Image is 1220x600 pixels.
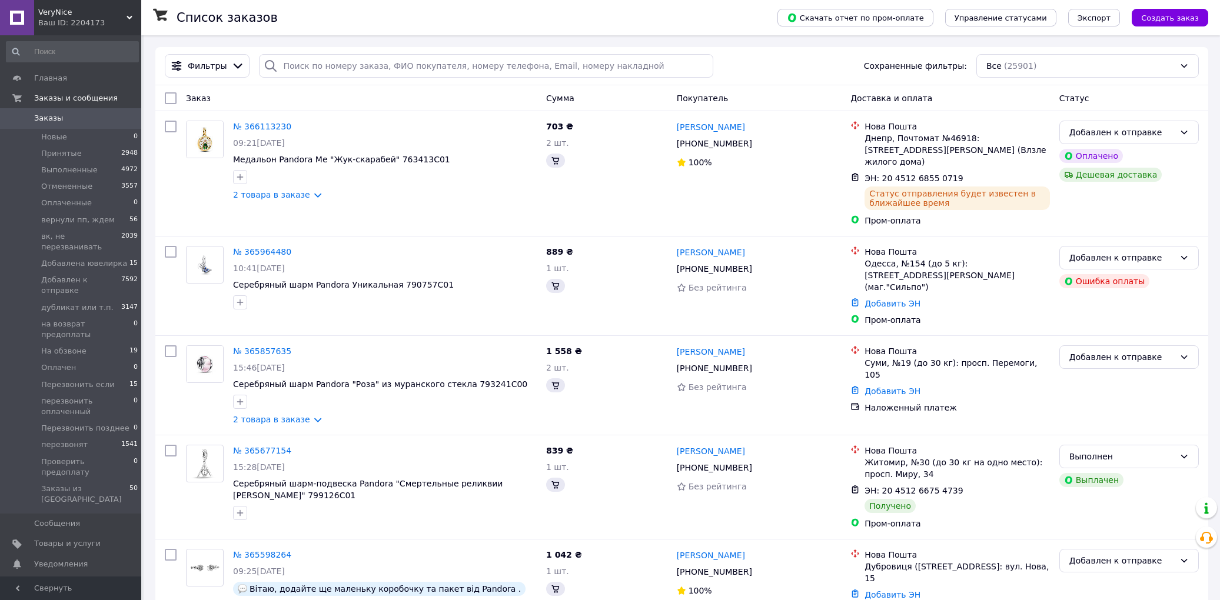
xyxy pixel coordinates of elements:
a: № 365857635 [233,346,291,356]
div: Добавлен к отправке [1069,351,1175,364]
span: Оплаченные [41,198,92,208]
span: 1 042 ₴ [546,550,582,559]
span: Товары и услуги [34,538,101,549]
a: № 365964480 [233,247,291,256]
span: 0 [134,396,138,417]
span: 2039 [121,231,138,252]
div: Дубровиця ([STREET_ADDRESS]: вул. Нова, 15 [865,561,1050,584]
img: :speech_balloon: [238,584,247,594]
span: Перезвонить позднее [41,423,129,434]
a: № 366113230 [233,122,291,131]
span: Заказы и сообщения [34,93,118,104]
a: Серебряный шарм Pandora "Роза" из муранского стекла 793241C00 [233,379,527,389]
span: Все [986,60,1002,72]
a: Добавить ЭН [865,590,920,599]
span: 0 [134,362,138,373]
span: перезвонить оплаченный [41,396,134,417]
span: Сообщения [34,518,80,529]
span: Оплачен [41,362,76,373]
div: Нова Пошта [865,121,1050,132]
span: Вітаю, додайте ще маленьку коробочку та пакет від Pandora . [250,584,521,594]
span: 3147 [121,302,138,313]
span: Сохраненные фильтры: [864,60,967,72]
span: Проверить предоплату [41,456,134,478]
span: Скачать отчет по пром-оплате [787,12,924,23]
span: вк, не перезванивать [41,231,121,252]
a: 2 товара в заказе [233,415,310,424]
a: Добавить ЭН [865,386,920,396]
span: 1 шт. [546,566,569,576]
div: Ошибка оплаты [1059,274,1150,288]
span: Заказы из [GEOGRAPHIC_DATA] [41,484,129,505]
h1: Список заказов [177,11,278,25]
div: Добавлен к отправке [1069,251,1175,264]
span: 100% [689,586,712,595]
span: 0 [134,198,138,208]
span: Новые [41,132,67,142]
span: На обзвоне [41,346,87,356]
div: Дешевая доставка [1059,168,1162,182]
span: Без рейтинга [689,382,747,392]
span: 09:21[DATE] [233,138,285,148]
span: 0 [134,319,138,340]
span: (25901) [1004,61,1036,71]
span: 09:25[DATE] [233,566,285,576]
span: 3557 [121,181,138,192]
span: Добавлена ювелирка [41,258,127,269]
a: Серебряный шарм-подвеска Pandora "Смертельные реликвии [PERSON_NAME]" 799126C01 [233,479,503,500]
div: Выполнен [1069,450,1175,463]
a: № 365677154 [233,446,291,455]
span: Без рейтинга [689,283,747,292]
a: Фото товару [186,549,224,586]
img: Фото товару [187,246,223,283]
span: 7592 [121,275,138,296]
span: 15 [129,379,138,390]
img: Фото товару [187,445,223,482]
div: Днепр, Почтомат №46918: [STREET_ADDRESS][PERSON_NAME] (Влзле жилого дома) [865,132,1050,168]
div: Пром-оплата [865,215,1050,226]
span: Статус [1059,94,1089,103]
a: Добавить ЭН [865,299,920,308]
a: [PERSON_NAME] [677,445,745,457]
a: [PERSON_NAME] [677,346,745,358]
span: 100% [689,158,712,167]
a: Фото товару [186,246,224,284]
span: 2 шт. [546,138,569,148]
span: 15 [129,258,138,269]
span: Без рейтинга [689,482,747,491]
a: Фото товару [186,121,224,158]
div: Выплачен [1059,473,1123,487]
div: Житомир, №30 (до 30 кг на одно место): просп. Миру, 34 [865,456,1050,480]
div: Ваш ID: 2204173 [38,18,141,28]
span: 10:41[DATE] [233,264,285,273]
span: Принятые [41,148,82,159]
span: [PHONE_NUMBER] [677,364,752,373]
a: Фото товару [186,445,224,482]
div: Пром-оплата [865,518,1050,529]
span: Главная [34,73,67,84]
span: Отмененные [41,181,92,192]
button: Экспорт [1068,9,1120,26]
span: 2 шт. [546,363,569,372]
img: Фото товару [187,549,223,586]
span: 0 [134,132,138,142]
span: Доставка и оплата [850,94,932,103]
span: Создать заказ [1141,14,1199,22]
div: Суми, №19 (до 30 кг): просп. Перемоги, 105 [865,357,1050,381]
a: Медальон Pandora Ме "Жук-скарабей" 763413C01 [233,155,450,164]
div: Получено [865,499,916,513]
div: Оплачено [1059,149,1123,163]
span: Заказы [34,113,63,124]
span: Перезвонить если [41,379,115,390]
span: 889 ₴ [546,247,573,256]
span: 1 шт. [546,462,569,472]
div: Добавлен к отправке [1069,126,1175,139]
a: Фото товару [186,345,224,383]
span: 839 ₴ [546,446,573,455]
span: Выполненные [41,165,98,175]
span: 0 [134,456,138,478]
button: Управление статусами [945,9,1056,26]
